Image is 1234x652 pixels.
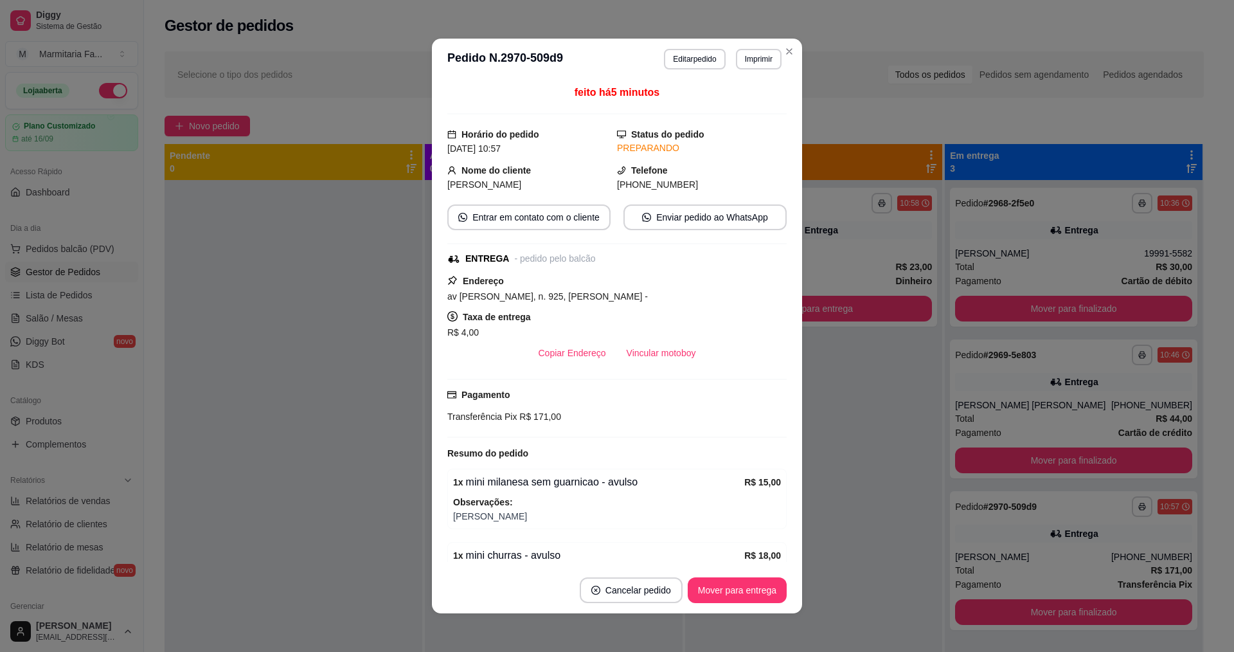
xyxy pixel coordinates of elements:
div: mini churras - avulso [453,548,744,563]
button: close-circleCancelar pedido [580,577,683,603]
strong: R$ 15,00 [744,477,781,487]
span: whats-app [458,213,467,222]
span: desktop [617,130,626,139]
span: [PHONE_NUMBER] [617,179,698,190]
span: Transferência Pix [447,412,517,422]
strong: 1 x [453,550,463,561]
div: PREPARANDO [617,141,787,155]
span: close-circle [591,586,600,595]
strong: Nome do cliente [461,165,531,176]
span: feito há 5 minutos [575,87,659,98]
button: whats-appEnviar pedido ao WhatsApp [623,204,787,230]
span: [DATE] 10:57 [447,143,501,154]
h3: Pedido N. 2970-509d9 [447,49,563,69]
button: Vincular motoboy [616,340,706,366]
div: ENTREGA [465,252,509,266]
span: av [PERSON_NAME], n. 925, [PERSON_NAME] - [447,291,648,302]
span: dollar [447,311,458,321]
span: R$ 4,00 [447,327,479,338]
span: pushpin [447,275,458,285]
strong: Status do pedido [631,129,704,140]
div: mini milanesa sem guarnicao - avulso [453,475,744,490]
button: whats-appEntrar em contato com o cliente [447,204,611,230]
div: - pedido pelo balcão [514,252,595,266]
span: user [447,166,456,175]
button: Copiar Endereço [528,340,616,366]
button: Editarpedido [664,49,725,69]
span: credit-card [447,390,456,399]
button: Close [779,41,800,62]
span: R$ 171,00 [517,412,561,422]
button: Mover para entrega [688,577,787,603]
span: [PERSON_NAME] [447,179,521,190]
span: [PERSON_NAME] [453,509,781,523]
strong: Pagamento [461,390,510,400]
strong: R$ 18,00 [744,550,781,561]
button: Imprimir [736,49,782,69]
strong: Horário do pedido [461,129,539,140]
strong: Resumo do pedido [447,448,528,458]
strong: Observações: [453,497,513,507]
strong: Taxa de entrega [463,312,531,322]
span: phone [617,166,626,175]
strong: Telefone [631,165,668,176]
strong: Endereço [463,276,504,286]
strong: 1 x [453,477,463,487]
span: whats-app [642,213,651,222]
span: calendar [447,130,456,139]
